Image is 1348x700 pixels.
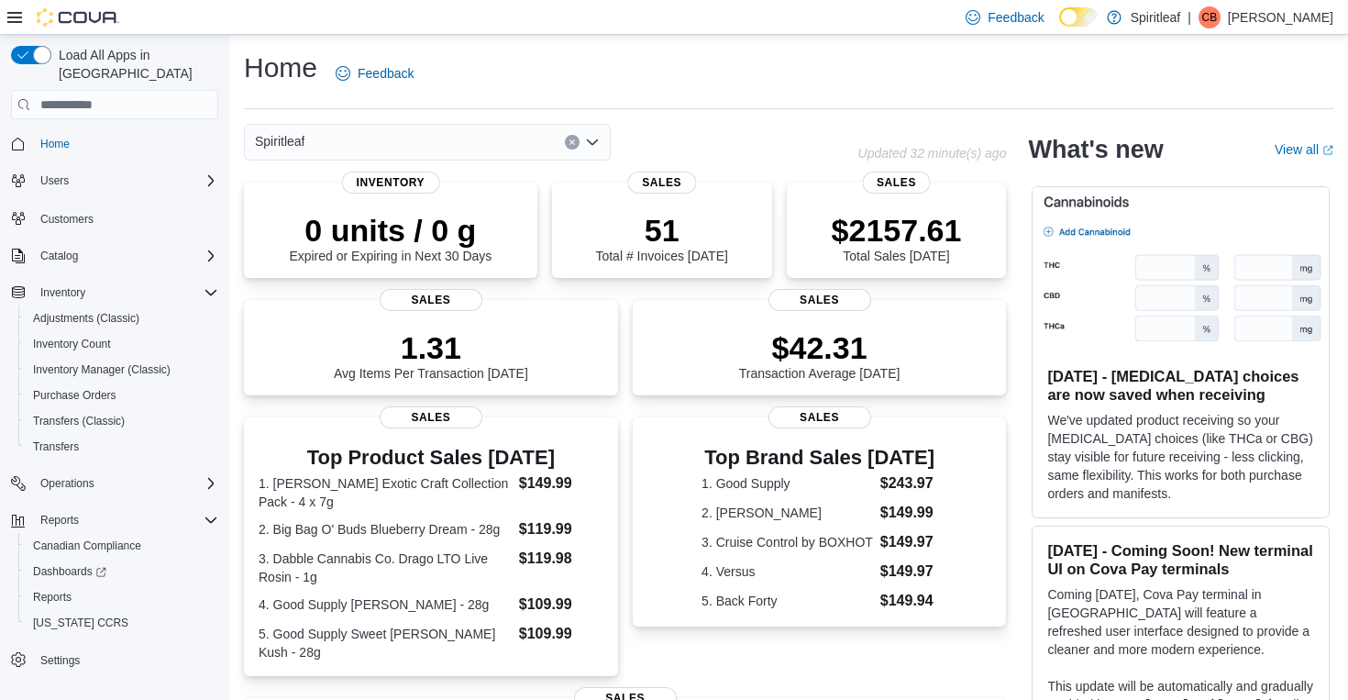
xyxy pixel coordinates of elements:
span: Reports [40,513,79,528]
dt: 3. Dabble Cannabis Co. Drago LTO Live Rosin - 1g [259,550,512,586]
div: Total Sales [DATE] [832,212,962,263]
dd: $119.98 [519,548,603,570]
button: Adjustments (Classic) [18,306,226,331]
p: 51 [595,212,727,249]
p: Coming [DATE], Cova Pay terminal in [GEOGRAPHIC_DATA] will feature a refreshed user interface des... [1047,585,1314,659]
button: Reports [18,584,226,610]
span: Catalog [33,245,218,267]
button: Inventory [4,280,226,306]
button: Inventory [33,282,93,304]
a: Customers [33,208,101,230]
p: $42.31 [739,329,901,366]
button: Settings [4,647,226,673]
span: Adjustments (Classic) [33,311,139,326]
a: Transfers (Classic) [26,410,132,432]
dd: $243.97 [880,472,937,494]
p: | [1188,6,1191,28]
button: Inventory Count [18,331,226,357]
span: Purchase Orders [26,384,218,406]
span: Canadian Compliance [33,539,141,553]
h1: Home [244,50,317,86]
button: [US_STATE] CCRS [18,610,226,636]
span: Catalog [40,249,78,263]
dd: $149.99 [880,502,937,524]
span: Reports [33,590,72,605]
div: Expired or Expiring in Next 30 Days [289,212,492,263]
span: Reports [33,509,218,531]
span: Sales [768,289,871,311]
span: Operations [33,472,218,494]
button: Users [33,170,76,192]
a: Adjustments (Classic) [26,307,147,329]
span: Users [40,173,69,188]
span: Inventory [342,172,440,194]
span: Users [33,170,218,192]
button: Canadian Compliance [18,533,226,559]
button: Open list of options [585,135,600,150]
dd: $149.97 [880,561,937,583]
svg: External link [1322,145,1333,156]
button: Reports [33,509,86,531]
img: Cova [37,8,119,27]
p: Spiritleaf [1131,6,1180,28]
span: Inventory Manager (Classic) [33,362,171,377]
span: Canadian Compliance [26,535,218,557]
span: Sales [627,172,696,194]
dt: 5. Back Forty [702,592,873,610]
span: Washington CCRS [26,612,218,634]
button: Catalog [33,245,85,267]
h2: What's new [1028,135,1163,164]
dt: 4. Versus [702,562,873,581]
span: Transfers (Classic) [33,414,125,428]
dt: 1. [PERSON_NAME] Exotic Craft Collection Pack - 4 x 7g [259,474,512,511]
button: Inventory Manager (Classic) [18,357,226,383]
span: Reports [26,586,218,608]
a: Feedback [328,55,421,92]
span: Sales [380,406,482,428]
p: [PERSON_NAME] [1228,6,1333,28]
div: Total # Invoices [DATE] [595,212,727,263]
dt: 1. Good Supply [702,474,873,493]
span: Sales [380,289,482,311]
span: Customers [40,212,94,227]
div: Transaction Average [DATE] [739,329,901,381]
span: Settings [40,653,80,668]
dt: 2. [PERSON_NAME] [702,504,873,522]
a: Purchase Orders [26,384,124,406]
dt: 3. Cruise Control by BOXHOT [702,533,873,551]
button: Operations [33,472,102,494]
dt: 5. Good Supply Sweet [PERSON_NAME] Kush - 28g [259,625,512,661]
h3: [DATE] - [MEDICAL_DATA] choices are now saved when receiving [1047,367,1314,404]
span: Sales [768,406,871,428]
span: Load All Apps in [GEOGRAPHIC_DATA] [51,46,218,83]
span: Customers [33,206,218,229]
dd: $109.99 [519,623,603,645]
span: Settings [33,649,218,672]
span: Transfers [33,439,79,454]
span: Spiritleaf [255,130,304,152]
span: Adjustments (Classic) [26,307,218,329]
span: CB [1202,6,1218,28]
button: Purchase Orders [18,383,226,408]
span: Inventory [33,282,218,304]
span: [US_STATE] CCRS [33,616,128,630]
span: Feedback [358,64,414,83]
span: Home [40,137,70,151]
a: Settings [33,650,87,672]
dt: 4. Good Supply [PERSON_NAME] - 28g [259,595,512,614]
a: Inventory Count [26,333,118,355]
button: Home [4,130,226,157]
div: Avg Items Per Transaction [DATE] [334,329,528,381]
span: Transfers (Classic) [26,410,218,432]
span: Dashboards [33,564,106,579]
span: Operations [40,476,94,491]
h3: Top Product Sales [DATE] [259,447,603,469]
dt: 2. Big Bag O' Buds Blueberry Dream - 28g [259,520,512,539]
a: Transfers [26,436,86,458]
button: Transfers [18,434,226,460]
span: Dark Mode [1059,27,1060,28]
dd: $109.99 [519,594,603,616]
p: We've updated product receiving so your [MEDICAL_DATA] choices (like THCa or CBG) stay visible fo... [1047,411,1314,503]
span: Feedback [988,8,1044,27]
dd: $119.99 [519,518,603,540]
